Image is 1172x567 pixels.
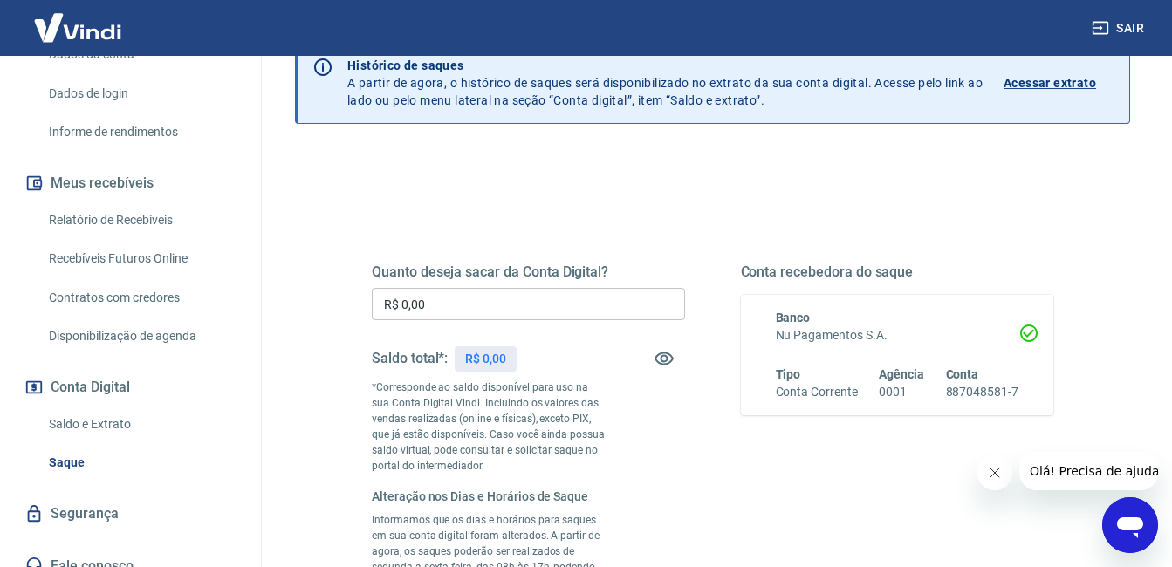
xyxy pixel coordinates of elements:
h6: Conta Corrente [776,383,858,401]
a: Relatório de Recebíveis [42,202,240,238]
h6: Alteração nos Dias e Horários de Saque [372,488,607,505]
h5: Saldo total*: [372,350,448,367]
h6: 887048581-7 [946,383,1018,401]
button: Meus recebíveis [21,164,240,202]
span: Conta [946,367,979,381]
h6: Nu Pagamentos S.A. [776,326,1019,345]
iframe: Mensagem da empresa [1019,452,1158,490]
p: A partir de agora, o histórico de saques será disponibilizado no extrato da sua conta digital. Ac... [347,57,983,109]
h6: 0001 [879,383,924,401]
span: Agência [879,367,924,381]
p: *Corresponde ao saldo disponível para uso na sua Conta Digital Vindi. Incluindo os valores das ve... [372,379,607,474]
a: Acessar extrato [1004,57,1115,109]
img: Vindi [21,1,134,54]
p: Histórico de saques [347,57,983,74]
a: Disponibilização de agenda [42,318,240,354]
p: R$ 0,00 [465,350,506,368]
p: Acessar extrato [1004,74,1096,92]
button: Sair [1088,12,1151,44]
a: Saque [42,445,240,481]
a: Recebíveis Futuros Online [42,241,240,277]
h5: Conta recebedora do saque [741,263,1054,281]
a: Dados de login [42,76,240,112]
a: Informe de rendimentos [42,114,240,150]
a: Saldo e Extrato [42,406,240,442]
span: Banco [776,311,811,324]
a: Segurança [21,495,240,533]
a: Contratos com credores [42,280,240,316]
button: Conta Digital [21,368,240,406]
h5: Quanto deseja sacar da Conta Digital? [372,263,685,281]
iframe: Botão para abrir a janela de mensagens [1102,497,1158,553]
span: Olá! Precisa de ajuda? [10,12,147,26]
iframe: Fechar mensagem [977,455,1012,490]
span: Tipo [776,367,801,381]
